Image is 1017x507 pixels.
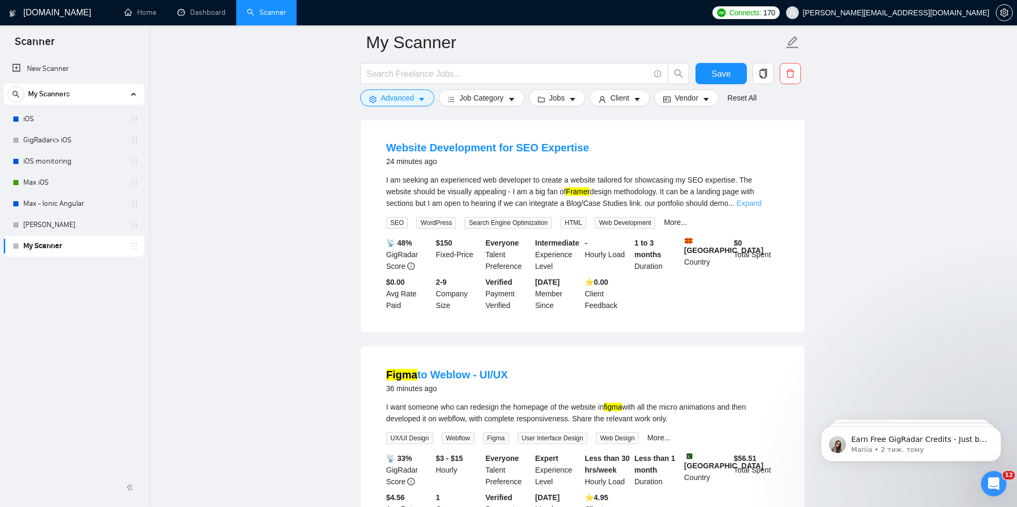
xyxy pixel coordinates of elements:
b: $0.00 [386,278,405,286]
a: iOS [23,108,124,130]
a: More... [647,433,671,442]
a: homeHome [124,8,156,17]
button: barsJob Categorycaret-down [439,89,524,106]
span: 170 [763,7,775,19]
span: SEO [386,217,408,229]
mark: Figma [386,369,417,381]
span: user [599,95,606,103]
b: Less than 30 hrs/week [585,454,630,474]
span: holder [130,136,139,144]
button: setting [996,4,1013,21]
div: Experience Level [533,452,583,487]
mark: figma [604,403,622,411]
span: holder [130,178,139,187]
span: holder [130,221,139,229]
a: Expand [737,199,762,207]
b: Less than 1 month [635,454,675,474]
span: Job Category [459,92,503,104]
b: [DATE] [535,278,559,286]
span: delete [780,69,800,78]
a: searchScanner [247,8,286,17]
div: Talent Preference [484,237,533,272]
span: User Interface Design [518,432,587,444]
span: Figma [483,432,509,444]
span: Vendor [675,92,698,104]
div: Hourly Load [583,237,632,272]
b: ⭐️ 0.00 [585,278,608,286]
div: Member Since [533,276,583,311]
div: 36 minutes ago [386,382,508,395]
span: copy [753,69,773,78]
div: Country [682,237,732,272]
b: $ 0 [734,239,742,247]
iframe: Intercom live chat [981,471,1006,496]
div: Talent Preference [484,452,533,487]
b: - [585,239,587,247]
b: 📡 33% [386,454,412,463]
span: setting [369,95,377,103]
span: setting [996,8,1012,17]
a: My Scanner [23,236,124,257]
div: Avg Rate Paid [384,276,434,311]
span: bars [448,95,455,103]
div: GigRadar Score [384,237,434,272]
button: settingAdvancedcaret-down [360,89,434,106]
div: Duration [632,452,682,487]
b: ⭐️ 4.95 [585,493,608,502]
div: Duration [632,237,682,272]
span: search [8,90,24,98]
span: My Scanners [28,84,70,105]
div: Fixed-Price [434,237,484,272]
b: 1 to 3 months [635,239,662,259]
div: I want someone who can redesign the homepage of the website in with all the micro animations and ... [386,401,779,424]
span: Webflow [442,432,475,444]
b: Verified [486,278,513,286]
span: Scanner [6,34,63,56]
span: Search Engine Optimization [465,217,552,229]
div: Hourly Load [583,452,632,487]
span: Advanced [381,92,414,104]
b: [GEOGRAPHIC_DATA] [684,237,764,255]
span: info-circle [407,478,415,485]
a: GigRadar<> iOS [23,130,124,151]
button: folderJobscaret-down [529,89,586,106]
b: $ 56.51 [734,454,756,463]
span: info-circle [407,262,415,270]
span: search [668,69,689,78]
div: GigRadar Score [384,452,434,487]
li: My Scanners [4,84,144,257]
span: info-circle [654,70,661,77]
button: search [668,63,689,84]
button: copy [753,63,774,84]
span: caret-down [634,95,641,103]
span: caret-down [418,95,425,103]
span: Web Development [595,217,656,229]
span: Save [711,67,730,80]
a: Website Development for SEO Expertise [386,142,589,153]
span: idcard [663,95,671,103]
span: caret-down [508,95,515,103]
span: WordPress [416,217,456,229]
span: holder [130,157,139,166]
img: 🇵🇰 [685,452,692,460]
b: Everyone [486,454,519,463]
input: Scanner name... [366,29,783,56]
img: upwork-logo.png [717,8,726,17]
b: $ 150 [436,239,452,247]
span: Web Design [596,432,639,444]
span: holder [130,242,139,250]
b: [DATE] [535,493,559,502]
b: $4.56 [386,493,405,502]
span: holder [130,115,139,123]
b: 1 [436,493,440,502]
div: Total Spent [731,237,781,272]
div: Company Size [434,276,484,311]
b: Everyone [486,239,519,247]
a: dashboardDashboard [177,8,226,17]
span: Connects: [729,7,761,19]
span: folder [538,95,545,103]
b: Intermediate [535,239,579,247]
